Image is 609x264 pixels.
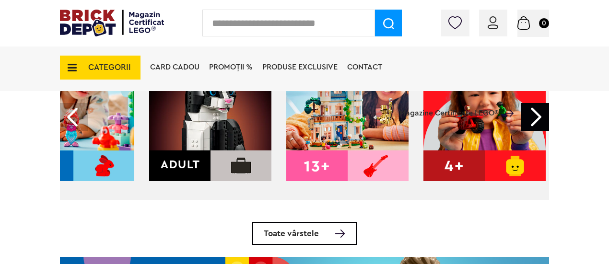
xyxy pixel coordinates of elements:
[209,63,253,71] a: PROMOȚII %
[399,96,499,118] span: Magazine Certificate LEGO®
[499,97,514,105] a: Magazine Certificate LEGO®
[264,230,319,238] span: Toate vârstele
[252,222,357,245] a: Toate vârstele
[150,63,199,71] a: Card Cadou
[335,230,345,238] img: Toate vârstele
[539,18,549,28] small: 0
[262,63,338,71] a: Produse exclusive
[347,63,382,71] a: Contact
[88,63,131,71] span: CATEGORII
